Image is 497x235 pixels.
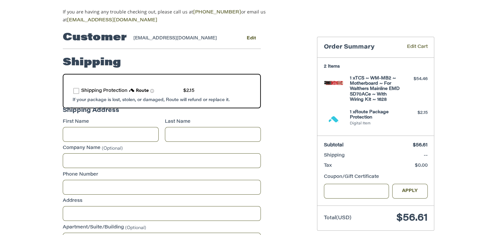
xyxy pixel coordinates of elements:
a: [EMAIL_ADDRESS][DOMAIN_NAME] [67,18,157,23]
span: Total (USD) [324,216,351,221]
label: Apartment/Suite/Building [63,224,261,231]
h3: 2 Items [324,64,428,69]
span: -- [424,153,428,158]
a: Edit Cart [397,44,428,51]
small: (Optional) [102,146,123,151]
h2: Shipping [63,56,121,69]
span: Shipping Protection [81,89,127,93]
div: Coupon/Gift Certificate [324,174,428,181]
div: $2.15 [183,88,194,95]
div: $54.46 [402,76,428,82]
div: route shipping protection selector element [73,84,250,98]
div: [EMAIL_ADDRESS][DOMAIN_NAME] [133,35,229,42]
label: Phone Number [63,171,261,178]
span: Shipping [324,153,345,158]
legend: Shipping Address [63,106,119,118]
button: Edit [241,33,261,43]
label: Company Name [63,145,261,152]
label: First Name [63,118,159,125]
h4: 1 x Route Package Protection [350,110,400,120]
button: Apply [392,184,428,199]
p: If you are having any trouble checking out, please call us at or email us at [63,8,286,24]
span: $56.61 [413,143,428,148]
h3: Order Summary [324,44,397,51]
a: [PHONE_NUMBER] [193,10,241,15]
li: Digital Item [350,121,400,127]
span: Learn more [150,89,154,93]
h2: Customer [63,31,127,44]
span: If your package is lost, stolen, or damaged, Route will refund or replace it. [73,98,230,102]
input: Gift Certificate or Coupon Code [324,184,389,199]
label: Last Name [165,118,261,125]
label: Address [63,198,261,204]
span: Tax [324,163,332,168]
span: $0.00 [415,163,428,168]
div: $2.15 [402,110,428,116]
small: (Optional) [125,225,146,230]
span: $56.61 [396,213,428,223]
h4: 1 x TCS ~ WM-MB2 ~ Motherboard ~ For Walthers Mainline EMD SD70ACe ~ With Wiring Kit ~ 1628 [350,76,400,102]
span: Subtotal [324,143,344,148]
